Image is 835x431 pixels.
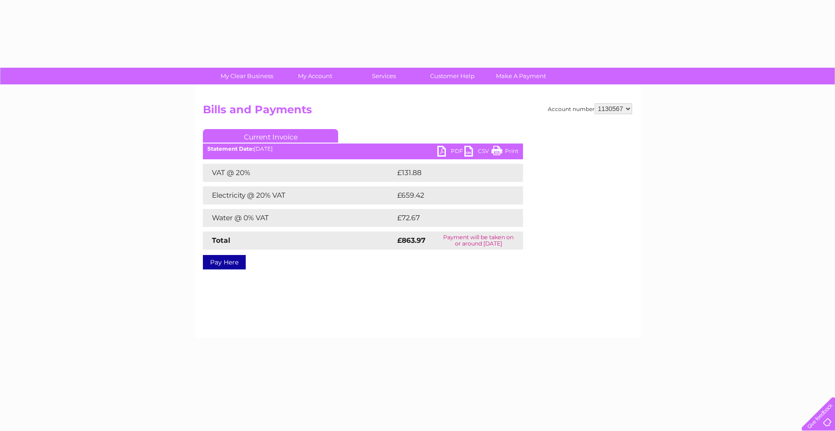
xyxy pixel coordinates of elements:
[212,236,230,245] strong: Total
[203,103,632,120] h2: Bills and Payments
[203,186,395,204] td: Electricity @ 20% VAT
[395,209,505,227] td: £72.67
[464,146,491,159] a: CSV
[415,68,490,84] a: Customer Help
[207,145,254,152] b: Statement Date:
[491,146,518,159] a: Print
[437,146,464,159] a: PDF
[395,164,506,182] td: £131.88
[548,103,632,114] div: Account number
[203,129,338,143] a: Current Invoice
[347,68,421,84] a: Services
[203,146,523,152] div: [DATE]
[278,68,353,84] a: My Account
[203,255,246,269] a: Pay Here
[203,164,395,182] td: VAT @ 20%
[395,186,507,204] td: £659.42
[210,68,284,84] a: My Clear Business
[397,236,426,245] strong: £863.97
[434,232,523,250] td: Payment will be taken on or around [DATE]
[484,68,558,84] a: Make A Payment
[203,209,395,227] td: Water @ 0% VAT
